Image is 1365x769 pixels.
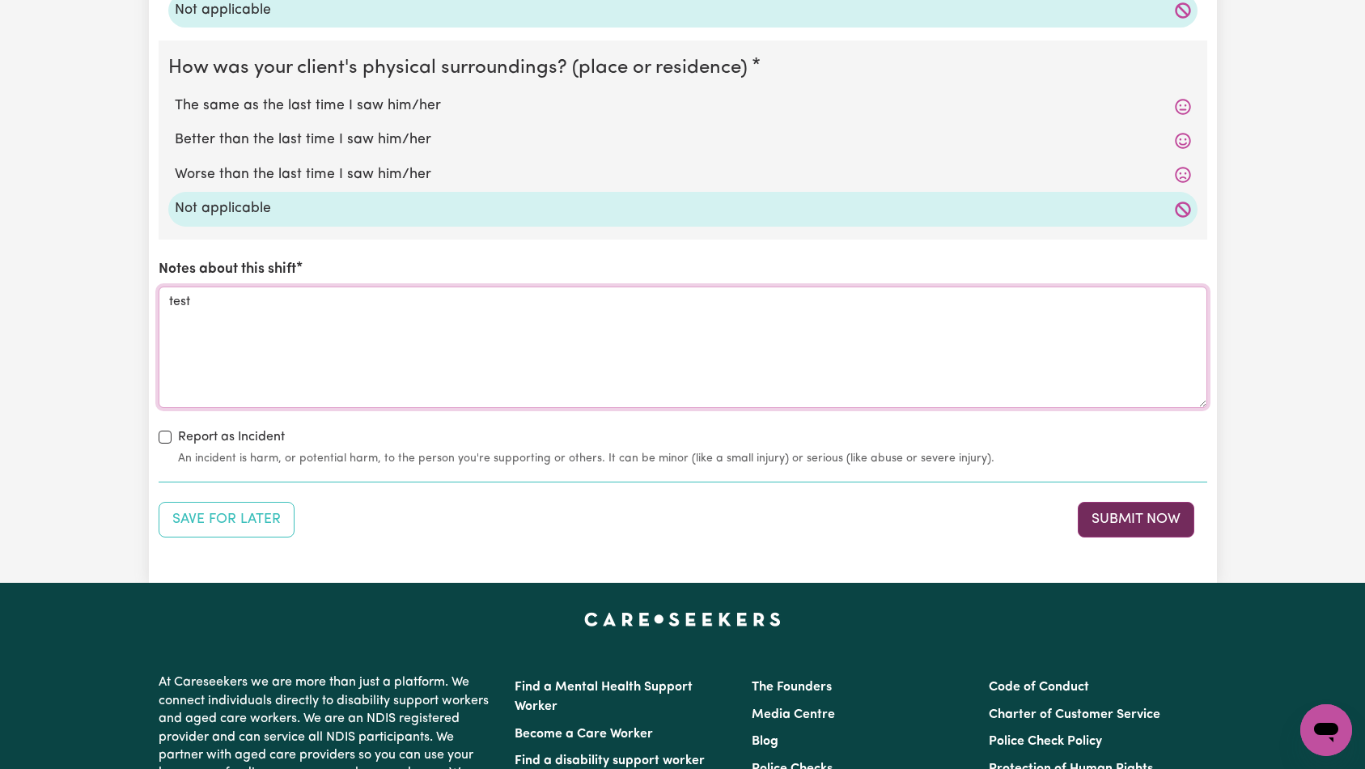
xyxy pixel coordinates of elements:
[175,198,1191,219] label: Not applicable
[175,130,1191,151] label: Better than the last time I saw him/her
[178,427,285,447] label: Report as Incident
[159,259,296,280] label: Notes about this shift
[752,735,778,748] a: Blog
[1300,704,1352,756] iframe: Button to launch messaging window
[175,96,1191,117] label: The same as the last time I saw him/her
[168,53,754,83] legend: How was your client's physical surroundings? (place or residence)
[989,681,1089,694] a: Code of Conduct
[584,612,781,625] a: Careseekers home page
[159,502,295,537] button: Save your job report
[515,728,653,741] a: Become a Care Worker
[752,708,835,721] a: Media Centre
[175,164,1191,185] label: Worse than the last time I saw him/her
[1078,502,1194,537] button: Submit your job report
[515,754,705,767] a: Find a disability support worker
[178,450,1207,467] small: An incident is harm, or potential harm, to the person you're supporting or others. It can be mino...
[989,708,1160,721] a: Charter of Customer Service
[752,681,832,694] a: The Founders
[159,287,1207,408] textarea: test
[989,735,1102,748] a: Police Check Policy
[515,681,693,713] a: Find a Mental Health Support Worker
